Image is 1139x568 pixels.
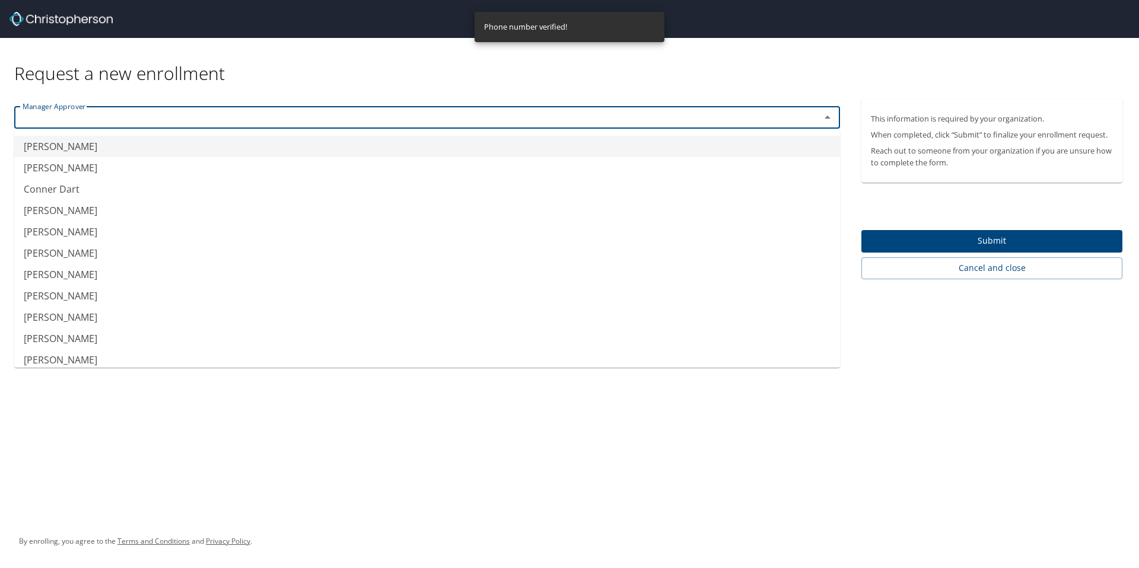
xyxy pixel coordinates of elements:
[14,38,1132,85] div: Request a new enrollment
[871,234,1113,248] span: Submit
[14,242,840,264] li: [PERSON_NAME]
[819,109,836,126] button: Close
[861,230,1122,253] button: Submit
[9,12,113,26] img: cbt logo
[871,129,1113,141] p: When completed, click “Submit” to finalize your enrollment request.
[14,157,840,178] li: [PERSON_NAME]
[117,536,190,546] a: Terms and Conditions
[19,526,252,556] div: By enrolling, you agree to the and .
[871,261,1113,276] span: Cancel and close
[861,257,1122,279] button: Cancel and close
[206,536,250,546] a: Privacy Policy
[14,349,840,371] li: [PERSON_NAME]
[14,200,840,221] li: [PERSON_NAME]
[871,113,1113,125] p: This information is required by your organization.
[871,145,1113,168] p: Reach out to someone from your organization if you are unsure how to complete the form.
[14,178,840,200] li: Conner Dart
[14,264,840,285] li: [PERSON_NAME]
[14,136,840,157] li: [PERSON_NAME]
[14,307,840,328] li: [PERSON_NAME]
[14,285,840,307] li: [PERSON_NAME]
[14,328,840,349] li: [PERSON_NAME]
[484,15,567,39] div: Phone number verified!
[14,221,840,242] li: [PERSON_NAME]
